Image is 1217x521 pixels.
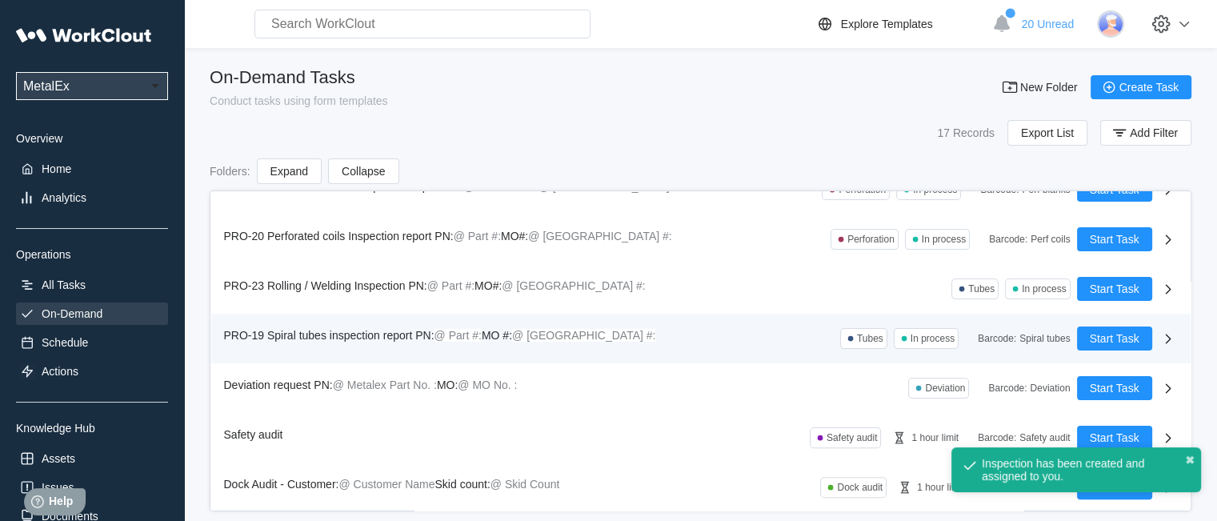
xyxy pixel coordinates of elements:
[328,158,398,184] button: Collapse
[512,329,655,342] mark: @ [GEOGRAPHIC_DATA] #:
[482,329,512,342] span: MO #:
[837,482,883,493] div: Dock audit
[937,126,995,139] div: 17 Records
[1007,120,1087,146] button: Export List
[427,279,474,292] mark: @ Part #:
[841,18,933,30] div: Explore Templates
[211,314,1191,363] a: PRO-19 Spiral tubes inspection report PN:@ Part #:MO #:@ [GEOGRAPHIC_DATA] #:TubesIn processBarco...
[1090,184,1139,195] span: Start Task
[211,463,1191,512] a: Dock Audit - Customer:@ Customer NameSkid count:@ Skid CountDock audit1 hour limitBarcode:Dock au...
[1019,432,1070,443] div: Safety audit
[847,234,895,245] div: Perforation
[254,10,590,38] input: Search WorkClout
[1100,120,1191,146] button: Add Filter
[16,132,168,145] div: Overview
[1030,383,1070,394] div: Deviation
[211,264,1191,314] a: PRO-23 Rolling / Welding Inspection PN:@ Part #:MO#:@ [GEOGRAPHIC_DATA] #:TubesIn processStart Task
[437,379,458,391] span: MO:
[1130,127,1178,138] span: Add Filter
[1077,327,1152,351] button: Start Task
[474,279,502,292] span: MO#:
[42,307,102,320] div: On-Demand
[1090,333,1139,344] span: Start Task
[16,158,168,180] a: Home
[270,166,308,177] span: Expand
[922,234,966,245] div: In process
[1090,283,1139,295] span: Start Task
[502,279,645,292] mark: @ [GEOGRAPHIC_DATA] #:
[1185,454,1195,467] button: close
[210,94,388,107] div: Conduct tasks using form templates
[1031,234,1070,245] div: Perf coils
[925,383,965,394] div: Deviation
[224,379,333,391] span: Deviation request PN:
[16,248,168,261] div: Operations
[16,303,168,325] a: On-Demand
[991,75,1091,99] button: New Folder
[16,476,168,499] a: Issues
[815,14,984,34] a: Explore Templates
[434,329,482,342] mark: @ Part #:
[224,230,454,242] span: PRO-20 Perforated coils Inspection report PN:
[911,432,959,443] div: 1 hour limit
[917,482,964,493] div: 1 hour limit
[16,422,168,435] div: Knowledge Hub
[1021,127,1074,138] span: Export List
[454,230,501,242] mark: @ Part #:
[42,279,86,291] div: All Tasks
[16,447,168,470] a: Assets
[827,432,877,443] div: Safety audit
[1077,376,1152,400] button: Start Task
[1090,432,1139,443] span: Start Task
[333,379,437,391] mark: @ Metalex Part No. :
[224,279,427,292] span: PRO-23 Rolling / Welding Inspection PN:
[1090,234,1139,245] span: Start Task
[978,333,1016,344] div: Barcode :
[1119,82,1179,93] span: Create Task
[1022,18,1074,30] span: 20 Unread
[988,383,1027,394] div: Barcode :
[257,158,322,184] button: Expand
[490,478,560,491] mark: @ Skid Count
[224,478,339,491] span: Dock Audit - Customer:
[1077,426,1152,450] button: Start Task
[338,478,434,491] mark: @ Customer Name
[224,329,434,342] span: PRO-19 Spiral tubes inspection report PN:
[211,413,1191,463] a: Safety auditSafety audit1 hour limitBarcode:Safety auditStart Task
[211,363,1191,413] a: Deviation request PN:@ Metalex Part No. :MO:@ MO No. :DeviationBarcode:DeviationStart Task
[978,432,1016,443] div: Barcode :
[1091,75,1191,99] button: Create Task
[16,274,168,296] a: All Tasks
[16,360,168,383] a: Actions
[434,478,490,491] span: Skid count:
[989,234,1027,245] div: Barcode :
[16,331,168,354] a: Schedule
[1077,277,1152,301] button: Start Task
[224,428,283,441] span: Safety audit
[1019,333,1070,344] div: Spiral tubes
[42,336,88,349] div: Schedule
[42,191,86,204] div: Analytics
[42,481,74,494] div: Issues
[210,165,250,178] div: Folders :
[42,452,75,465] div: Assets
[857,333,883,344] div: Tubes
[911,333,955,344] div: In process
[210,67,388,88] div: On-Demand Tasks
[982,457,1151,483] div: Inspection has been created and assigned to you.
[968,283,995,295] div: Tubes
[1090,383,1139,394] span: Start Task
[211,214,1191,264] a: PRO-20 Perforated coils Inspection report PN:@ Part #:MO#:@ [GEOGRAPHIC_DATA] #:PerforationIn pro...
[528,230,671,242] mark: @ [GEOGRAPHIC_DATA] #:
[342,166,385,177] span: Collapse
[42,365,78,378] div: Actions
[1022,283,1066,295] div: In process
[458,379,517,391] mark: @ MO No. :
[42,162,71,175] div: Home
[501,230,528,242] span: MO#:
[1020,82,1078,93] span: New Folder
[1097,10,1124,38] img: user-3.png
[1077,227,1152,251] button: Start Task
[16,186,168,209] a: Analytics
